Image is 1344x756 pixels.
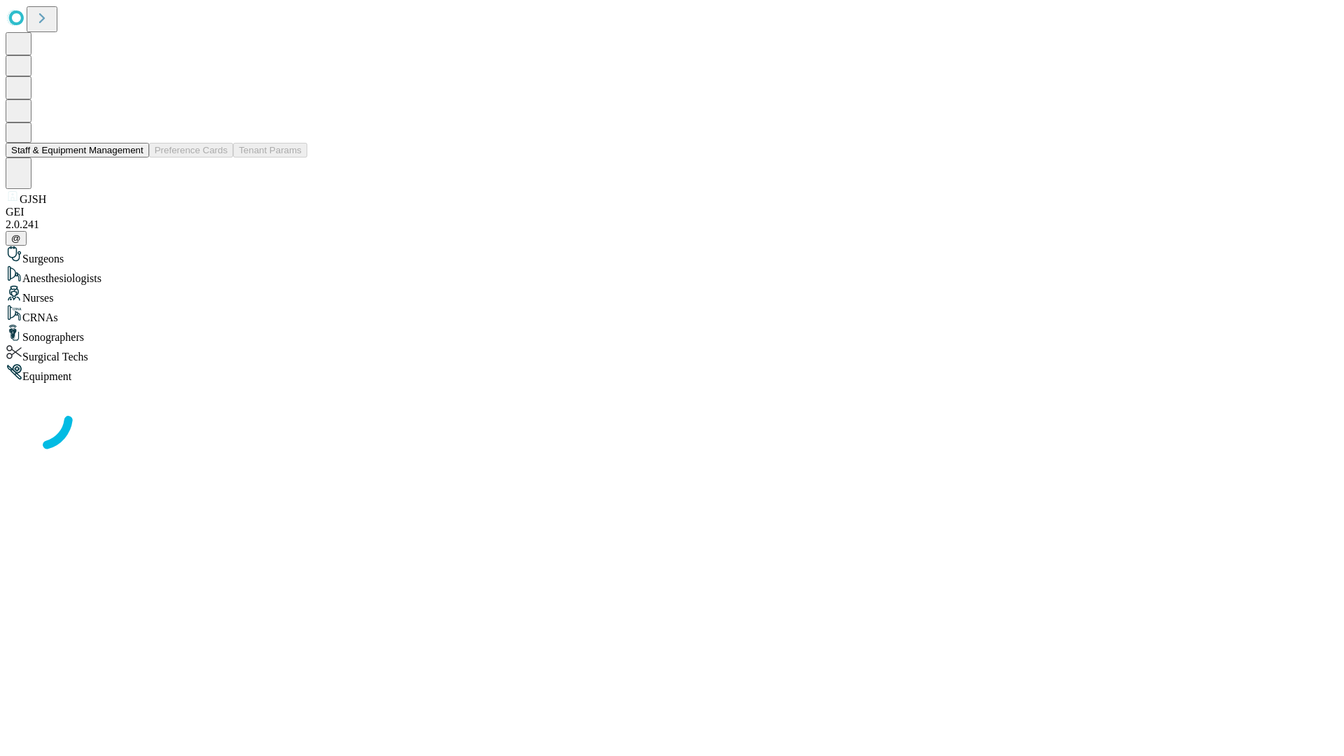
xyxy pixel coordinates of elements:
[6,285,1338,304] div: Nurses
[20,193,46,205] span: GJSH
[6,304,1338,324] div: CRNAs
[149,143,233,157] button: Preference Cards
[6,143,149,157] button: Staff & Equipment Management
[6,246,1338,265] div: Surgeons
[6,231,27,246] button: @
[233,143,307,157] button: Tenant Params
[6,344,1338,363] div: Surgical Techs
[6,218,1338,231] div: 2.0.241
[6,206,1338,218] div: GEI
[6,363,1338,383] div: Equipment
[11,233,21,244] span: @
[6,324,1338,344] div: Sonographers
[6,265,1338,285] div: Anesthesiologists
